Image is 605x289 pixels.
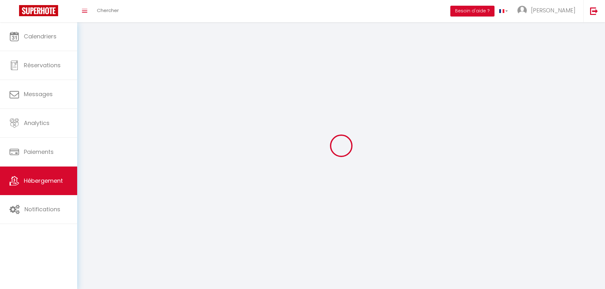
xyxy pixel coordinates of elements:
img: Super Booking [19,5,58,16]
span: Réservations [24,61,61,69]
span: Hébergement [24,177,63,185]
span: Notifications [24,205,60,213]
img: ... [517,6,527,15]
span: [PERSON_NAME] [531,6,575,14]
span: Paiements [24,148,54,156]
span: Messages [24,90,53,98]
span: Calendriers [24,32,57,40]
img: logout [590,7,598,15]
span: Chercher [97,7,119,14]
button: Besoin d'aide ? [450,6,494,16]
span: Analytics [24,119,50,127]
button: Ouvrir le widget de chat LiveChat [5,3,24,22]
